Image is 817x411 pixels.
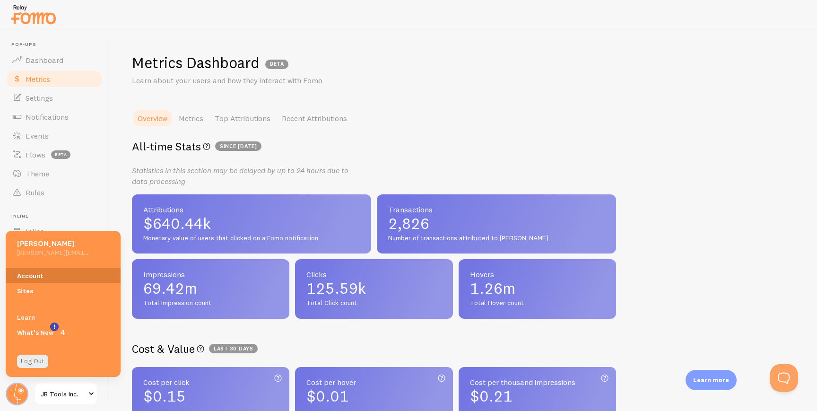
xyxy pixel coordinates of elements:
[6,183,103,202] a: Rules
[26,150,45,159] span: Flows
[6,107,103,126] a: Notifications
[388,234,605,243] span: Number of transactions attributed to [PERSON_NAME]
[388,206,605,213] span: Transactions
[26,93,53,103] span: Settings
[132,53,260,72] h1: Metrics Dashboard
[26,74,50,84] span: Metrics
[58,328,67,337] span: 4
[17,355,48,368] a: Log Out
[51,150,70,159] span: beta
[11,213,103,219] span: Inline
[6,126,103,145] a: Events
[10,2,57,26] img: fomo-relay-logo-orange.svg
[209,109,276,128] a: Top Attributions
[132,341,616,356] h2: Cost & Value
[6,283,121,298] a: Sites
[132,75,359,86] p: Learn about your users and how they interact with Fomo
[26,227,44,236] span: Inline
[132,139,616,154] h2: All-time Stats
[306,281,441,296] span: 125.59k
[470,271,605,278] span: Hovers
[17,238,90,248] h5: [PERSON_NAME]
[50,323,59,331] svg: <p>Watch New Feature Tutorials!</p>
[11,42,103,48] span: Pop-ups
[6,145,103,164] a: Flows beta
[6,325,121,340] a: What's New
[209,344,258,353] span: Last 30 days
[41,388,86,400] span: JB Tools Inc.
[6,268,121,283] a: Account
[306,378,441,386] span: Cost per hover
[770,364,798,392] iframe: Help Scout Beacon - Open
[26,131,49,140] span: Events
[470,281,605,296] span: 1.26m
[6,164,103,183] a: Theme
[143,378,278,386] span: Cost per click
[143,299,278,307] span: Total Impression count
[686,370,737,390] div: Learn more
[143,234,360,243] span: Monetary value of users that clicked on a Fomo notification
[388,216,605,231] span: 2,826
[306,271,441,278] span: Clicks
[306,299,441,307] span: Total Click count
[17,248,90,257] h5: [PERSON_NAME][EMAIL_ADDRESS][DOMAIN_NAME]
[276,109,353,128] a: Recent Attributions
[132,109,173,128] a: Overview
[143,271,278,278] span: Impressions
[26,55,63,65] span: Dashboard
[143,206,360,213] span: Attributions
[6,88,103,107] a: Settings
[265,60,288,69] span: BETA
[470,378,605,386] span: Cost per thousand impressions
[173,109,209,128] a: Metrics
[132,166,348,186] i: Statistics in this section may be delayed by up to 24 hours due to data processing
[693,376,729,385] p: Learn more
[26,188,44,197] span: Rules
[6,70,103,88] a: Metrics
[215,141,261,151] span: since [DATE]
[470,299,605,307] span: Total Hover count
[6,51,103,70] a: Dashboard
[6,310,121,325] a: Learn
[143,216,360,231] span: $640.44k
[26,169,49,178] span: Theme
[143,387,186,405] span: $0.15
[6,222,103,241] a: Inline
[306,387,349,405] span: $0.01
[26,112,69,122] span: Notifications
[470,387,513,405] span: $0.21
[34,383,98,405] a: JB Tools Inc.
[143,281,278,296] span: 69.42m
